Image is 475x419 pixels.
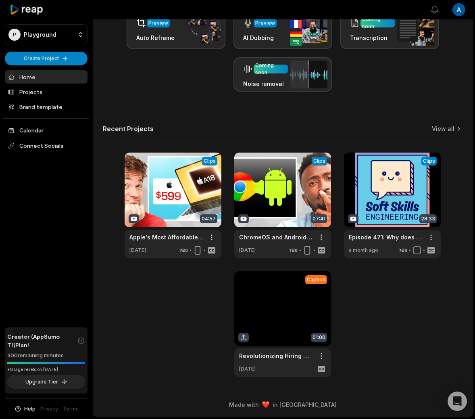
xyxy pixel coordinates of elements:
a: ChromeOS and Android are Merging? [239,233,313,241]
a: Brand template [5,100,87,113]
button: Help [14,405,35,413]
a: Terms [63,405,79,413]
a: Privacy [40,405,58,413]
h2: Recent Projects [103,125,154,133]
a: Revolutionizing Hiring with G2I [239,352,313,360]
h3: AI Dubbing [243,34,277,42]
a: Projects [5,85,87,98]
a: Apple's Most Affordable Laptop Ever! [129,233,204,241]
button: Upgrade Tier [7,375,85,389]
h3: Noise removal [243,80,288,88]
h3: Transcription [350,34,395,42]
a: Episode 471: Why does my junior engineer do so little and I fell asleep in a Zoom meeting [349,233,423,241]
a: Home [5,70,87,84]
div: Coming soon [362,16,393,30]
span: Connect Socials [5,138,87,153]
img: auto_reframe.png [183,13,221,44]
div: P [8,29,21,41]
img: transcription.png [397,11,434,46]
p: Playground [24,31,56,38]
img: heart emoji [262,401,269,409]
div: Open Intercom Messenger [448,392,467,411]
h3: Auto Reframe [136,34,175,42]
div: *Usage resets on [DATE] [7,367,85,373]
div: Made with in [GEOGRAPHIC_DATA] [100,400,465,409]
div: Preview [255,19,275,27]
img: noise_removal.png [290,61,327,88]
button: Create Project [5,52,87,65]
span: Creator (AppSumo T1) Plan! [7,332,77,349]
div: 300 remaining minutes [7,352,85,360]
img: ai_dubbing.png [290,11,327,46]
div: Preview [148,19,168,27]
span: Help [24,405,35,413]
a: View all [432,125,454,133]
a: Calendar [5,124,87,137]
div: Coming soon [255,62,286,76]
